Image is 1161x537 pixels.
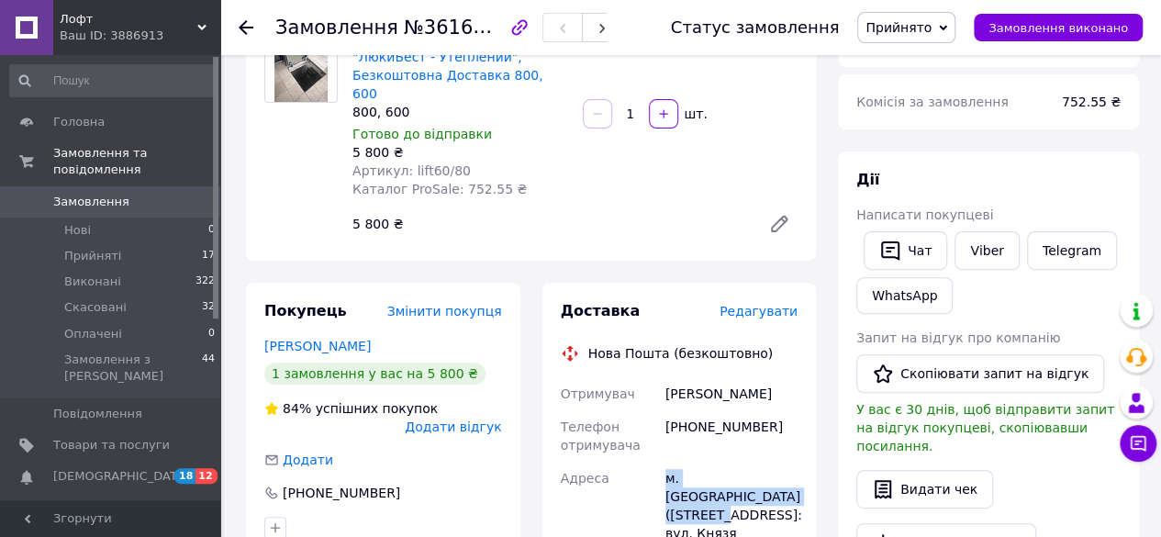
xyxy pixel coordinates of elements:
[864,231,947,270] button: Чат
[352,163,471,178] span: Артикул: lift60/80
[974,14,1143,41] button: Замовлення виконано
[584,344,778,363] div: Нова Пошта (безкоштовно)
[264,302,347,319] span: Покупець
[352,127,492,141] span: Готово до відправки
[856,171,879,188] span: Дії
[195,274,215,290] span: 322
[988,21,1128,35] span: Замовлення виконано
[64,222,91,239] span: Нові
[352,103,568,121] div: 800, 600
[561,386,635,401] span: Отримувач
[761,206,798,242] a: Редагувати
[352,182,527,196] span: Каталог ProSale: 752.55 ₴
[264,399,438,418] div: успішних покупок
[202,248,215,264] span: 17
[283,401,311,416] span: 84%
[208,326,215,342] span: 0
[345,211,754,237] div: 5 800 ₴
[865,20,932,35] span: Прийнято
[404,16,534,39] span: №361641048
[720,304,798,319] span: Редагувати
[208,222,215,239] span: 0
[174,468,195,484] span: 18
[64,352,202,385] span: Замовлення з [PERSON_NAME]
[856,277,953,314] a: WhatsApp
[53,114,105,130] span: Головна
[264,339,371,353] a: [PERSON_NAME]
[274,30,329,102] img: Підлоговий люк під плитку "ЛюкиБест - Утеплений", Безкоштовна Доставка 800, 600
[60,28,220,44] div: Ваш ID: 3886913
[856,354,1104,393] button: Скопіювати запит на відгук
[53,406,142,422] span: Повідомлення
[202,352,215,385] span: 44
[561,420,641,453] span: Телефон отримувача
[264,363,486,385] div: 1 замовлення у вас на 5 800 ₴
[195,468,217,484] span: 12
[53,437,170,453] span: Товари та послуги
[561,471,609,486] span: Адреса
[53,468,189,485] span: [DEMOGRAPHIC_DATA]
[53,145,220,178] span: Замовлення та повідомлення
[856,207,993,222] span: Написати покупцеві
[387,304,502,319] span: Змінити покупця
[561,302,641,319] span: Доставка
[239,18,253,37] div: Повернутися назад
[856,95,1009,109] span: Комісія за замовлення
[64,248,121,264] span: Прийняті
[1062,95,1121,109] span: 752.55 ₴
[405,420,501,434] span: Додати відгук
[202,299,215,316] span: 32
[856,402,1114,453] span: У вас є 30 днів, щоб відправити запит на відгук покупцеві, скопіювавши посилання.
[53,194,129,210] span: Замовлення
[281,484,402,502] div: [PHONE_NUMBER]
[671,18,840,37] div: Статус замовлення
[954,231,1019,270] a: Viber
[64,299,127,316] span: Скасовані
[352,143,568,162] div: 5 800 ₴
[60,11,197,28] span: Лофт
[64,274,121,290] span: Виконані
[352,31,543,101] a: Підлоговий люк під плитку "ЛюкиБест - Утеплений", Безкоштовна Доставка 800, 600
[275,17,398,39] span: Замовлення
[1027,231,1117,270] a: Telegram
[1120,425,1156,462] button: Чат з покупцем
[662,377,801,410] div: [PERSON_NAME]
[680,105,709,123] div: шт.
[856,470,993,509] button: Видати чек
[283,453,333,467] span: Додати
[662,410,801,462] div: [PHONE_NUMBER]
[856,330,1060,345] span: Запит на відгук про компанію
[9,64,217,97] input: Пошук
[64,326,122,342] span: Оплачені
